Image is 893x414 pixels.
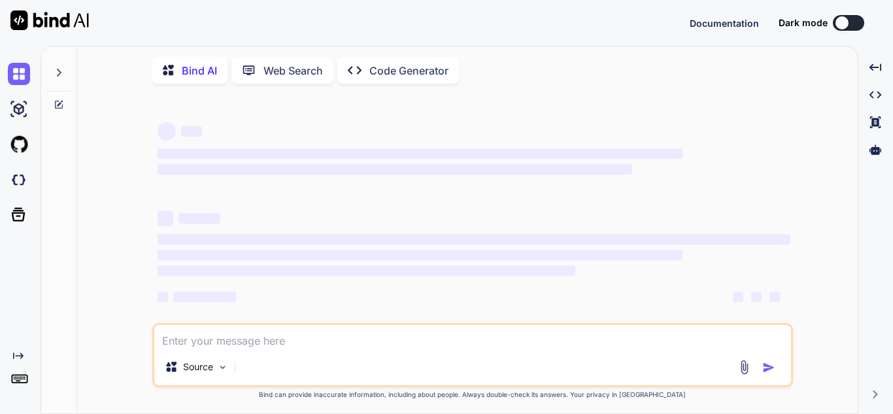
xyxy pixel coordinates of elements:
span: Dark mode [779,16,828,29]
span: ‌ [158,211,173,226]
p: Code Generator [369,63,448,78]
span: ‌ [158,250,682,260]
img: Pick Models [217,362,228,373]
span: ‌ [751,292,762,302]
span: ‌ [769,292,780,302]
span: ‌ [181,126,202,137]
img: chat [8,63,30,85]
span: ‌ [158,292,168,302]
span: ‌ [158,148,682,159]
p: Source [183,360,213,373]
img: attachment [737,360,752,375]
span: Documentation [690,18,759,29]
span: ‌ [158,164,632,175]
span: ‌ [158,266,575,276]
span: ‌ [733,292,743,302]
span: ‌ [178,213,220,224]
img: githubLight [8,133,30,156]
img: icon [762,361,775,374]
img: Bind AI [10,10,89,30]
p: Web Search [263,63,323,78]
p: Bind AI [182,63,217,78]
img: ai-studio [8,98,30,120]
span: ‌ [158,234,790,245]
span: ‌ [173,292,236,302]
button: Documentation [690,16,759,30]
span: ‌ [158,122,176,141]
p: Bind can provide inaccurate information, including about people. Always double-check its answers.... [152,390,793,400]
img: darkCloudIdeIcon [8,169,30,191]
